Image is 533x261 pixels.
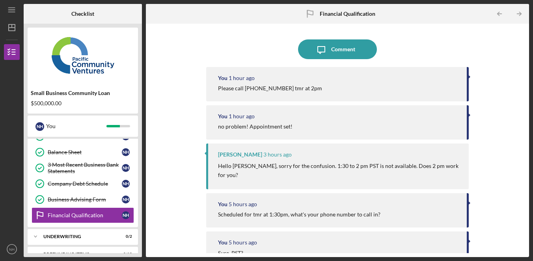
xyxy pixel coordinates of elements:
b: Financial Qualification [320,11,375,17]
div: 0 / 10 [118,252,132,257]
p: Hello [PERSON_NAME], sorry for the confusion. 1:30 to 2 pm PST is not available. Does 2 pm work f... [218,162,461,179]
div: N H [122,196,130,203]
div: Prefunding Items [43,252,112,257]
div: N H [122,148,130,156]
div: Comment [331,39,355,59]
time: 2025-09-25 20:05 [229,201,257,207]
div: N H [122,164,130,172]
div: You [218,75,227,81]
div: Please call [PHONE_NUMBER] tmr at 2pm [218,85,322,91]
div: You [218,201,227,207]
div: N H [35,122,44,131]
div: 3 Most Recent Business Bank Statements [48,162,122,174]
a: Company Debt ScheduleNH [32,176,134,192]
a: Business Advising FormNH [32,192,134,207]
a: 3 Most Recent Business Bank StatementsNH [32,160,134,176]
img: Product logo [28,32,138,79]
div: 0 / 2 [118,234,132,239]
div: [PERSON_NAME] [218,151,262,158]
a: Financial QualificationNH [32,207,134,223]
div: Small Business Community Loan [31,90,135,96]
div: Balance Sheet [48,149,122,155]
div: $500,000.00 [31,100,135,106]
div: You [218,239,227,246]
div: Scheduled for tmr at 1:30pm, what's your phone number to call in? [218,211,380,218]
time: 2025-09-26 00:46 [229,113,255,119]
time: 2025-09-26 01:35 [229,75,255,81]
div: Underwriting [43,234,112,239]
div: You [46,119,106,133]
time: 2025-09-25 21:22 [263,151,292,158]
time: 2025-09-25 19:22 [229,239,257,246]
div: N H [122,211,130,219]
button: NH [4,241,20,257]
div: Sure, PST? [218,250,243,256]
div: Financial Qualification [48,212,122,218]
div: N H [122,180,130,188]
div: Business Advising Form [48,196,122,203]
button: Comment [298,39,377,59]
div: Company Debt Schedule [48,181,122,187]
div: You [218,113,227,119]
b: Checklist [71,11,94,17]
text: NH [9,247,15,252]
div: no problem! Appointment set! [218,123,293,130]
a: Balance SheetNH [32,144,134,160]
